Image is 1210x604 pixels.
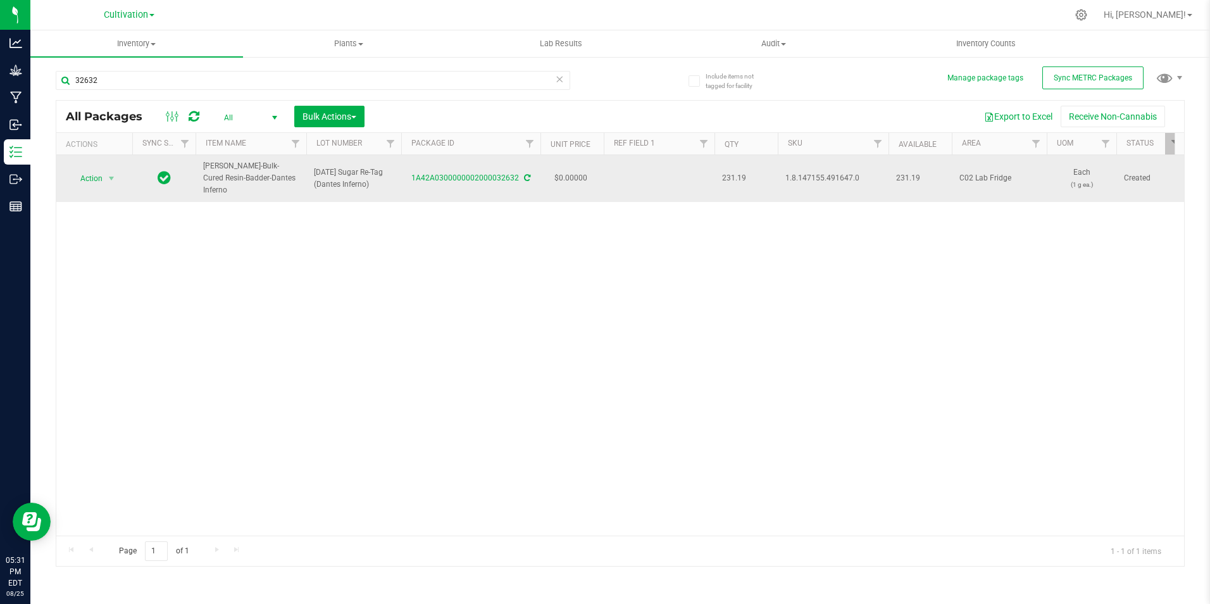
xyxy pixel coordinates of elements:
a: Status [1126,139,1154,148]
inline-svg: Manufacturing [9,91,22,104]
span: Plants [244,38,455,49]
inline-svg: Inbound [9,118,22,131]
a: SKU [788,139,802,148]
inline-svg: Grow [9,64,22,77]
a: Sync Status [142,139,191,148]
a: Filter [868,133,889,154]
inline-svg: Reports [9,200,22,213]
p: 08/25 [6,589,25,598]
input: 1 [145,541,168,561]
a: Package ID [411,139,454,148]
a: Filter [175,133,196,154]
a: Ref Field 1 [614,139,655,148]
p: (1 g ea.) [1054,179,1109,191]
span: 1.8.147155.491647.0 [785,172,881,184]
iframe: Resource center [13,503,51,541]
a: Item Name [206,139,246,148]
button: Export to Excel [976,106,1061,127]
a: Filter [1165,133,1186,154]
span: All Packages [66,110,155,123]
span: Action [69,170,103,187]
span: In Sync [158,169,171,187]
span: 231.19 [722,172,770,184]
inline-svg: Analytics [9,37,22,49]
a: Available [899,140,937,149]
span: Page of 1 [108,541,199,561]
span: Each [1054,167,1109,191]
span: Inventory Counts [939,38,1033,49]
inline-svg: Inventory [9,146,22,158]
span: Bulk Actions [302,111,356,122]
span: Audit [668,38,880,49]
span: 231.19 [896,172,944,184]
input: Search Package ID, Item Name, SKU, Lot or Part Number... [56,71,570,90]
a: Plants [243,30,456,57]
span: Include items not tagged for facility [706,72,769,91]
a: UOM [1057,139,1073,148]
a: 1A42A0300000002000032632 [411,173,519,182]
span: $0.00000 [548,169,594,187]
button: Bulk Actions [294,106,365,127]
span: Lab Results [523,38,599,49]
span: Cultivation [104,9,148,20]
a: Lab Results [455,30,668,57]
span: [PERSON_NAME]-Bulk-Cured Resin-Badder-Dantes Inferno [203,160,299,197]
span: Sync from Compliance System [522,173,530,182]
button: Receive Non-Cannabis [1061,106,1165,127]
a: Unit Price [551,140,590,149]
div: Actions [66,140,127,149]
button: Sync METRC Packages [1042,66,1144,89]
span: Hi, [PERSON_NAME]! [1104,9,1186,20]
a: Filter [285,133,306,154]
a: Inventory Counts [880,30,1092,57]
span: select [104,170,120,187]
a: Audit [668,30,880,57]
span: 1 - 1 of 1 items [1101,541,1171,560]
span: Clear [556,71,564,87]
a: Qty [725,140,739,149]
span: Sync METRC Packages [1054,73,1132,82]
span: C02 Lab Fridge [959,172,1039,184]
a: Lot Number [316,139,362,148]
div: Manage settings [1073,9,1089,21]
p: 05:31 PM EDT [6,555,25,589]
button: Manage package tags [947,73,1023,84]
a: Filter [380,133,401,154]
a: Area [962,139,981,148]
a: Filter [520,133,540,154]
a: Filter [1095,133,1116,154]
a: Inventory [30,30,243,57]
span: Inventory [30,38,243,49]
inline-svg: Outbound [9,173,22,186]
span: Created [1124,172,1178,184]
a: Filter [1026,133,1047,154]
a: Filter [694,133,714,154]
span: [DATE] Sugar Re-Tag (Dantes Inferno) [314,167,394,191]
